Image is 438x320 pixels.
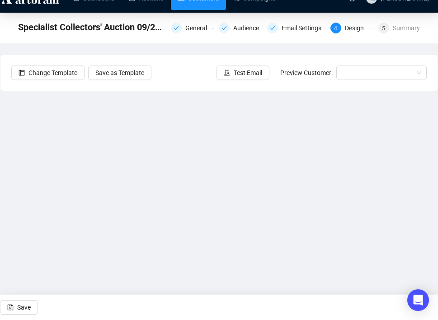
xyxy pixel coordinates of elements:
[334,25,337,32] span: 4
[17,295,31,320] span: Save
[88,66,151,80] button: Save as Template
[185,23,212,33] div: General
[217,66,269,80] button: Test Email
[95,68,144,78] span: Save as Template
[221,25,227,31] span: check
[224,70,230,76] span: experiment
[219,23,261,33] div: Audience
[267,23,325,33] div: Email Settings
[19,70,25,76] span: layout
[330,23,373,33] div: 4Design
[280,69,333,76] span: Preview Customer:
[345,23,369,33] div: Design
[11,66,85,80] button: Change Template
[171,23,213,33] div: General
[270,25,275,31] span: check
[233,23,264,33] div: Audience
[7,304,14,311] span: save
[407,289,429,311] div: Open Intercom Messenger
[282,23,327,33] div: Email Settings
[234,68,262,78] span: Test Email
[18,20,165,34] span: Specialist Collectors' Auction 09/25 Reminder Email
[393,23,420,33] div: Summary
[28,68,77,78] span: Change Template
[382,25,385,32] span: 5
[378,23,420,33] div: 5Summary
[174,25,179,31] span: check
